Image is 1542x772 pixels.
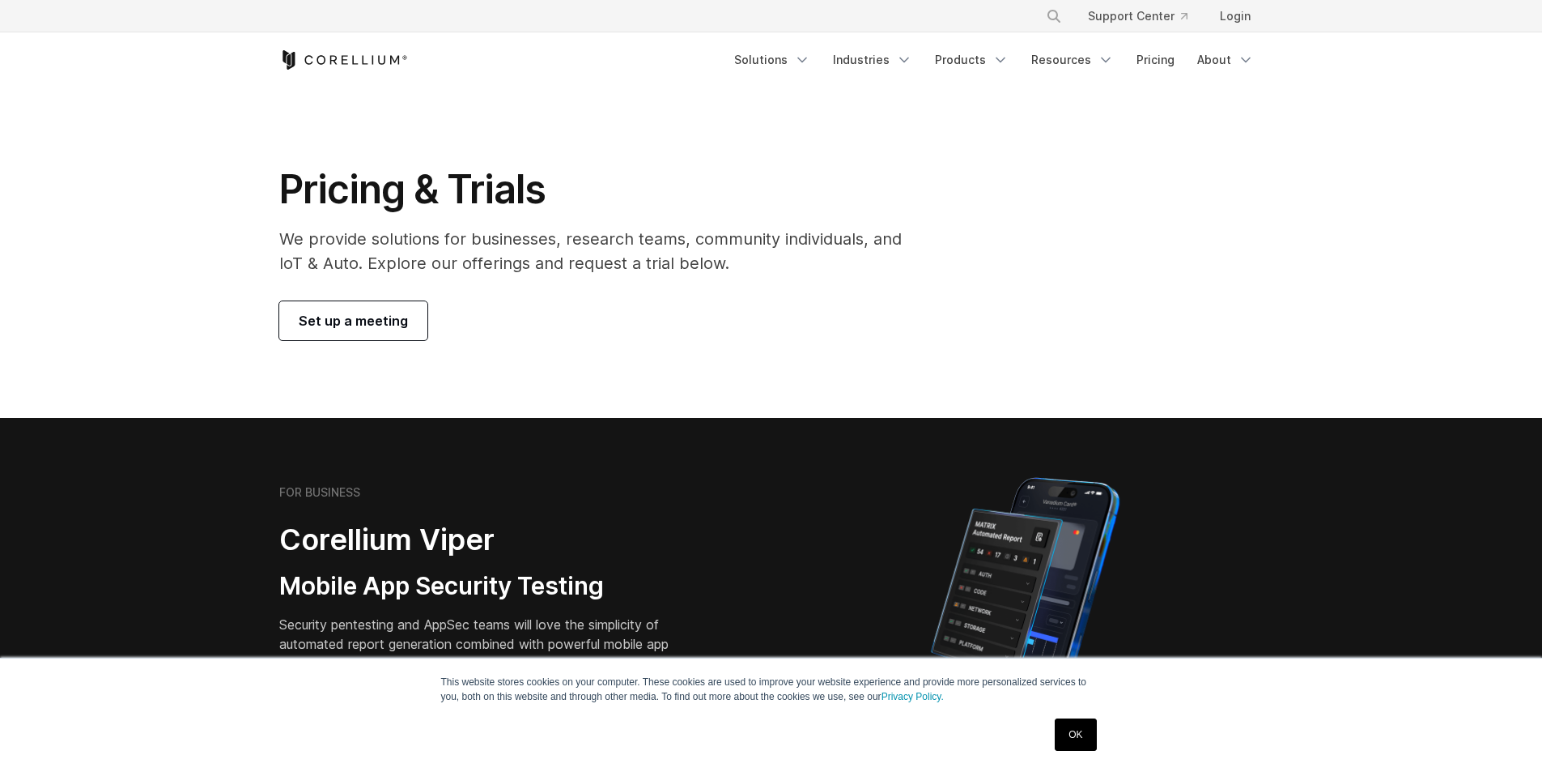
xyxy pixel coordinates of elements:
span: Set up a meeting [299,311,408,331]
a: Login [1207,2,1264,31]
button: Search [1039,2,1068,31]
a: Resources [1022,45,1124,75]
a: Industries [823,45,922,75]
a: Support Center [1075,2,1200,31]
h3: Mobile App Security Testing [279,571,694,602]
div: Navigation Menu [724,45,1264,75]
h2: Corellium Viper [279,522,694,558]
h6: FOR BUSINESS [279,485,360,500]
a: Solutions [724,45,820,75]
p: We provide solutions for businesses, research teams, community individuals, and IoT & Auto. Explo... [279,227,924,275]
a: About [1187,45,1264,75]
a: Products [925,45,1018,75]
p: Security pentesting and AppSec teams will love the simplicity of automated report generation comb... [279,615,694,673]
a: Set up a meeting [279,301,427,340]
h1: Pricing & Trials [279,165,924,214]
a: Pricing [1127,45,1184,75]
img: Corellium MATRIX automated report on iPhone showing app vulnerability test results across securit... [903,470,1147,753]
p: This website stores cookies on your computer. These cookies are used to improve your website expe... [441,675,1102,704]
a: OK [1055,719,1096,751]
div: Navigation Menu [1026,2,1264,31]
a: Corellium Home [279,50,408,70]
a: Privacy Policy. [881,691,944,702]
